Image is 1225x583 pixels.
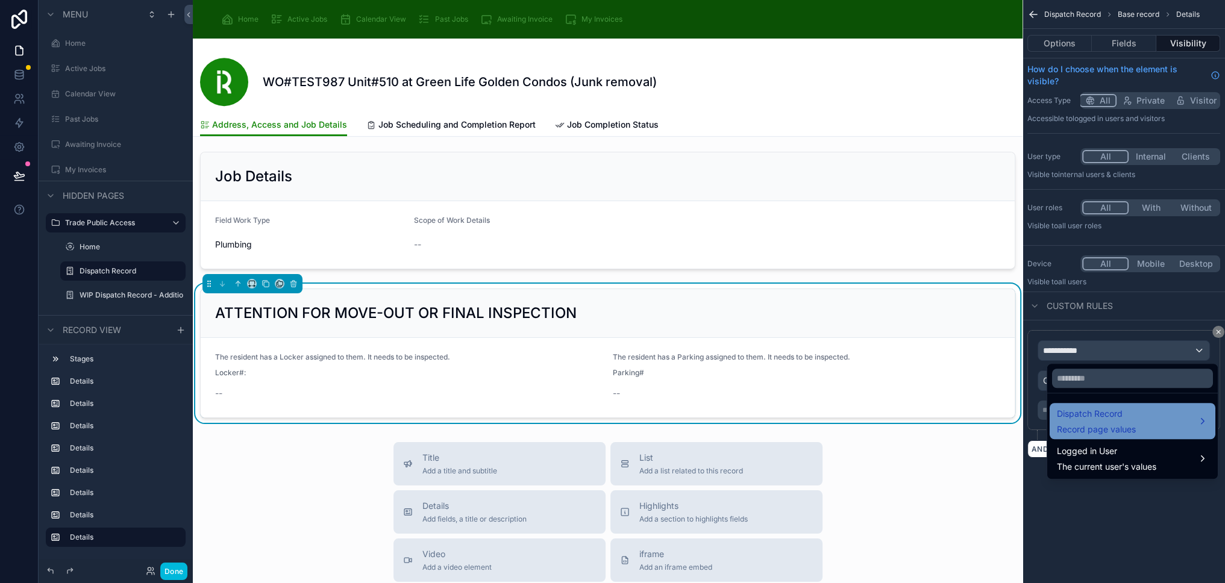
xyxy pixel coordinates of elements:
div: scrollable content [213,6,1013,33]
span: Highlights [639,500,748,512]
span: Parking# [613,368,644,378]
span: Add a title and subtitle [422,466,497,476]
a: Active Jobs [267,8,336,30]
span: Record page values [1057,423,1136,435]
span: Job Completion Status [567,119,659,131]
span: Add a section to highlights fields [639,514,748,524]
span: Video [422,548,492,560]
span: -- [215,387,222,399]
button: DetailsAdd fields, a title or description [393,490,606,534]
span: The resident has a Locker assigned to them. It needs to be inspected. [215,352,450,361]
span: Add an iframe embed [639,563,712,572]
span: The resident has a Parking assigned to them. It needs to be inspected. [613,352,850,361]
span: Add a list related to this record [639,466,743,476]
a: Job Completion Status [555,114,659,138]
a: Awaiting Invoice [477,8,561,30]
a: Calendar View [336,8,415,30]
span: Logged in User [1057,444,1156,458]
a: Address, Access and Job Details [200,114,347,137]
button: iframeAdd an iframe embed [610,538,822,582]
span: The current user's values [1057,461,1156,473]
span: Title [422,452,497,464]
span: Dispatch Record [1057,407,1136,421]
span: Home [238,14,258,24]
button: TitleAdd a title and subtitle [393,442,606,485]
span: Address, Access and Job Details [212,119,347,131]
button: HighlightsAdd a section to highlights fields [610,490,822,534]
span: iframe [639,548,712,560]
span: Add fields, a title or description [422,514,527,524]
span: Add a video element [422,563,492,572]
span: -- [613,387,620,399]
span: Awaiting Invoice [497,14,553,24]
span: Locker#: [215,368,246,378]
h1: WO#TEST987 Unit#510 at Green Life Golden Condos (Junk removal) [263,73,657,90]
a: Home [218,8,267,30]
span: My Invoices [581,14,622,24]
span: List [639,452,743,464]
span: Details [422,500,527,512]
a: Job Scheduling and Completion Report [366,114,536,138]
button: ListAdd a list related to this record [610,442,822,485]
a: Past Jobs [415,8,477,30]
span: Active Jobs [287,14,327,24]
button: VideoAdd a video element [393,538,606,582]
h2: ATTENTION FOR MOVE-OUT OR FINAL INSPECTION [215,304,577,323]
span: Calendar View [356,14,406,24]
span: Job Scheduling and Completion Report [378,119,536,131]
span: Past Jobs [435,14,468,24]
a: My Invoices [561,8,631,30]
